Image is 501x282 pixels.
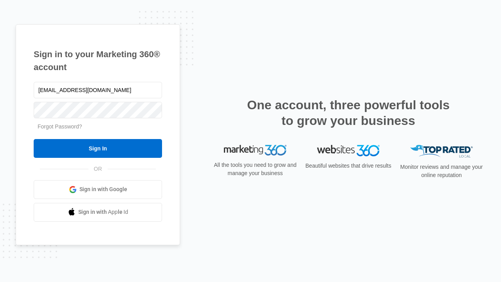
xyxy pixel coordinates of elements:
[34,180,162,199] a: Sign in with Google
[398,163,485,179] p: Monitor reviews and manage your online reputation
[78,208,128,216] span: Sign in with Apple Id
[305,162,392,170] p: Beautiful websites that drive results
[317,145,380,156] img: Websites 360
[88,165,108,173] span: OR
[34,203,162,222] a: Sign in with Apple Id
[410,145,473,158] img: Top Rated Local
[79,185,127,193] span: Sign in with Google
[34,82,162,98] input: Email
[38,123,82,130] a: Forgot Password?
[224,145,287,156] img: Marketing 360
[34,48,162,74] h1: Sign in to your Marketing 360® account
[245,97,452,128] h2: One account, three powerful tools to grow your business
[34,139,162,158] input: Sign In
[211,161,299,177] p: All the tools you need to grow and manage your business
